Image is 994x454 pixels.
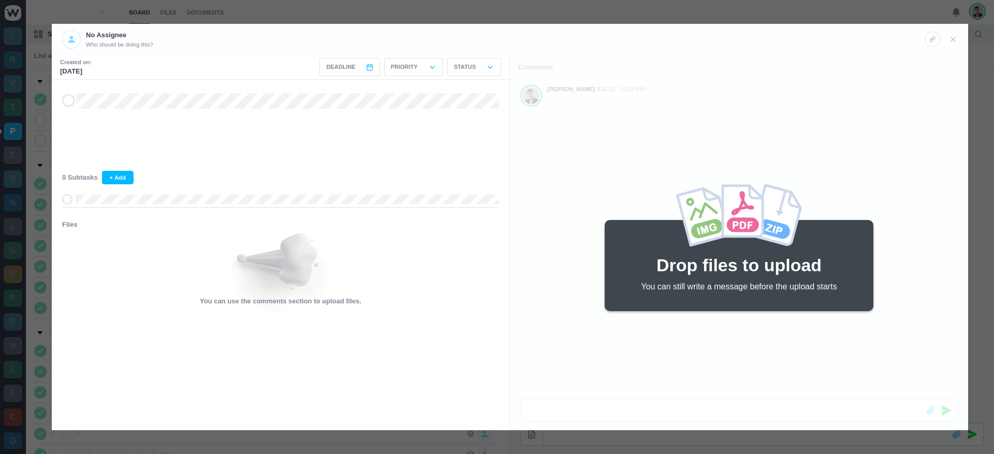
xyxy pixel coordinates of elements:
h2: Drop files to upload [641,252,837,279]
span: Deadline [326,63,355,71]
p: Status [454,63,476,71]
small: Created on: [60,58,92,67]
p: You can still write a message before the upload starts [641,281,837,293]
p: [DATE] [60,66,92,77]
p: Priority [391,63,418,71]
img: dropzone-icons.svg [676,184,802,247]
span: Who should be doing this? [86,40,153,49]
p: No Assignee [86,30,153,40]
